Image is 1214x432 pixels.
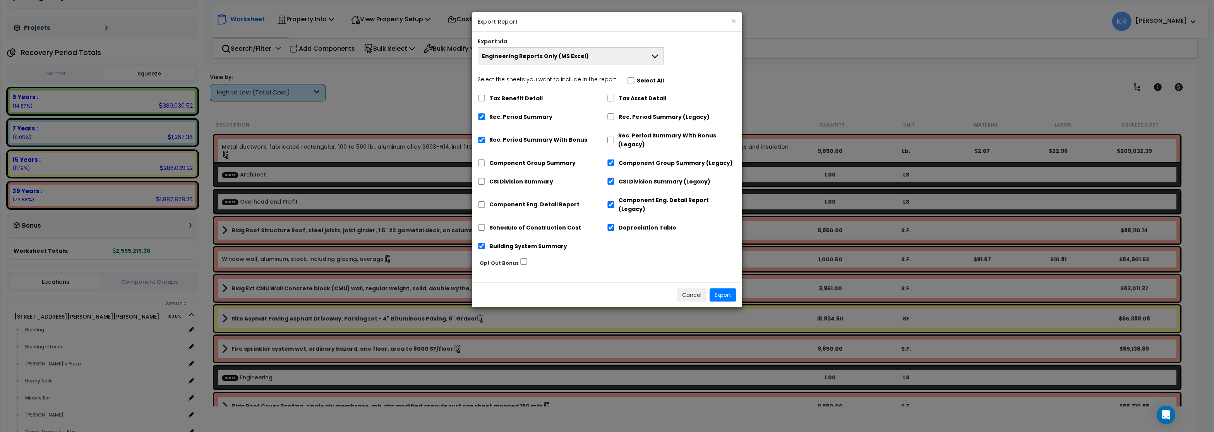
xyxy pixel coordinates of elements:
label: Building System Summary [489,242,567,251]
button: Cancel [677,288,706,302]
label: Schedule of Construction Cost [489,223,581,232]
label: CSI Division Summary (Legacy) [619,177,710,186]
label: Depreciation Table [619,223,676,232]
label: Rec. Period Summary (Legacy) [619,113,710,122]
label: Select All [637,76,664,85]
label: Tax Benefit Detail [489,94,543,103]
input: Select the sheets you want to include in the report:Select All [627,77,635,84]
button: Engineering Reports Only (MS Excel) [478,47,664,65]
label: Component Group Summary (Legacy) [619,159,733,168]
label: Rec. Period Summary With Bonus (Legacy) [618,131,736,149]
label: Component Eng. Detail Report [489,200,580,209]
p: Select the sheets you want to include in the report: [478,75,617,84]
label: Component Group Summary [489,159,576,168]
h5: Export Report [478,18,736,26]
label: Export via [478,38,507,45]
label: CSI Division Summary [489,177,553,186]
div: Open Intercom Messenger [1157,406,1175,424]
span: Engineering Reports Only (MS Excel) [482,52,589,60]
label: Rec. Period Summary [489,113,552,122]
button: Export [710,288,736,302]
button: × [731,17,736,25]
label: Rec. Period Summary With Bonus [489,135,587,144]
label: Tax Asset Detail [619,94,666,103]
label: Opt Out Bonus [480,259,519,267]
label: Component Eng. Detail Report (Legacy) [619,196,736,214]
